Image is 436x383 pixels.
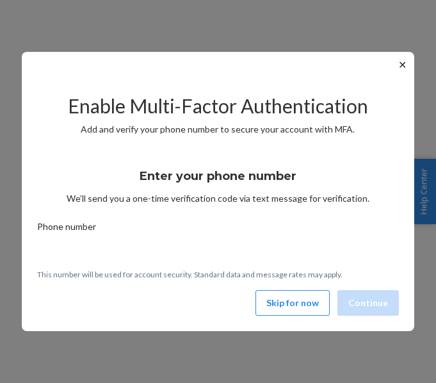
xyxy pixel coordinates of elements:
button: Continue [337,290,399,316]
button: ✕ [396,57,409,72]
p: Add and verify your phone number to secure your account with MFA. [37,123,399,136]
button: Skip for now [255,290,330,316]
h3: Enter your phone number [140,168,296,184]
span: Phone number [37,220,96,238]
p: This number will be used for account security. Standard data and message rates may apply. [37,269,399,280]
h2: Enable Multi-Factor Authentication [37,95,399,117]
div: We’ll send you a one-time verification code via text message for verification. [37,158,399,205]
